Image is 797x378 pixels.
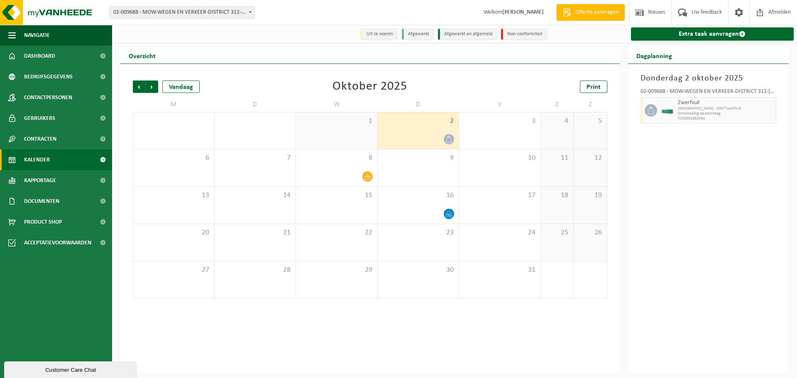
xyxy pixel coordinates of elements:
span: 11 [545,154,570,163]
span: 02-009688 - MOW-WEGEN EN VERKEER-DISTRICT 312-KORTRIJK - KORTRIJK [110,7,254,18]
span: 5 [578,117,602,126]
span: 20 [137,228,210,237]
span: 6 [137,154,210,163]
a: Extra taak aanvragen [631,27,794,41]
span: [GEOGRAPHIC_DATA] : 20m³ zwerfvuil [678,106,774,111]
span: Volgende [146,80,158,93]
span: 16 [382,191,455,200]
span: Acceptatievoorwaarden [24,232,91,253]
li: Non-conformiteit [501,29,547,40]
span: 8 [300,154,373,163]
div: Oktober 2025 [332,80,407,93]
span: 7 [219,154,292,163]
h2: Overzicht [120,47,164,63]
span: 12 [578,154,602,163]
td: Z [574,97,607,112]
span: 1 [300,117,373,126]
span: Contracten [24,129,56,149]
td: Z [541,97,574,112]
span: Vorige [133,80,145,93]
span: 4 [545,117,570,126]
span: 29 [300,266,373,275]
li: Afgewerkt en afgemeld [438,29,497,40]
span: Zwerfvuil [678,100,774,106]
td: W [296,97,378,112]
span: 17 [463,191,536,200]
li: Afgewerkt [402,29,434,40]
span: 23 [382,228,455,237]
div: 02-009688 - MOW-WEGEN EN VERKEER-DISTRICT 312-[GEOGRAPHIC_DATA] - [GEOGRAPHIC_DATA] [641,89,777,97]
span: Navigatie [24,25,50,46]
span: 3 [463,117,536,126]
img: HK-XC-20-GN-00 [661,107,674,114]
span: Rapportage [24,170,56,191]
span: Dashboard [24,46,55,66]
span: Contactpersonen [24,87,72,108]
td: D [215,97,296,112]
div: Vandaag [162,80,200,93]
span: 24 [463,228,536,237]
span: T250002882634 [678,116,774,121]
h3: Donderdag 2 oktober 2025 [641,72,777,85]
span: Print [587,84,601,90]
span: 31 [463,266,536,275]
span: 9 [382,154,455,163]
span: 10 [463,154,536,163]
strong: [PERSON_NAME] [502,9,544,15]
span: 18 [545,191,570,200]
span: 13 [137,191,210,200]
span: 26 [578,228,602,237]
td: V [459,97,541,112]
span: Omwisseling op aanvraag [678,111,774,116]
span: 14 [219,191,292,200]
span: Offerte aanvragen [573,8,621,17]
span: 19 [578,191,602,200]
li: Uit te voeren [360,29,398,40]
span: 30 [382,266,455,275]
span: 22 [300,228,373,237]
span: 27 [137,266,210,275]
a: Print [580,80,607,93]
a: Offerte aanvragen [556,4,625,21]
td: M [133,97,215,112]
span: Kalender [24,149,50,170]
iframe: chat widget [4,360,139,378]
span: Bedrijfsgegevens [24,66,73,87]
span: Documenten [24,191,59,212]
span: Gebruikers [24,108,55,129]
span: 21 [219,228,292,237]
td: D [378,97,460,112]
span: 2 [382,117,455,126]
span: 02-009688 - MOW-WEGEN EN VERKEER-DISTRICT 312-KORTRIJK - KORTRIJK [110,6,255,19]
span: 28 [219,266,292,275]
span: Product Shop [24,212,62,232]
span: 15 [300,191,373,200]
h2: Dagplanning [628,47,680,63]
span: 25 [545,228,570,237]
